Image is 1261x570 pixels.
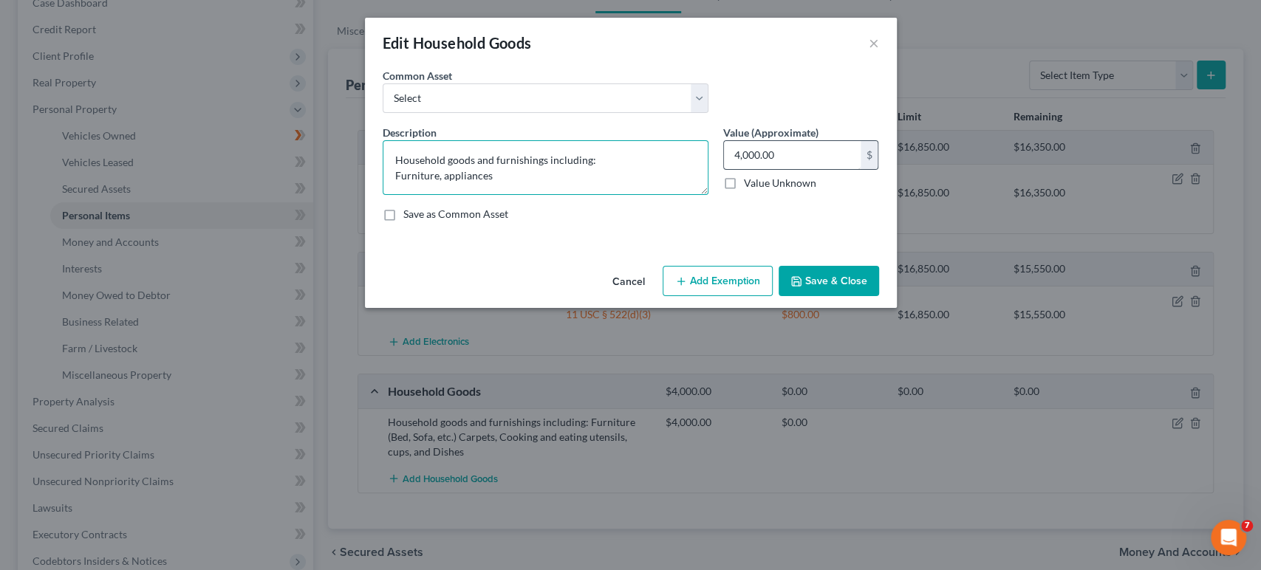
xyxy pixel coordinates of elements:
[403,207,508,222] label: Save as Common Asset
[383,32,532,53] div: Edit Household Goods
[779,266,879,297] button: Save & Close
[861,141,878,169] div: $
[723,125,819,140] label: Value (Approximate)
[383,126,437,139] span: Description
[1241,520,1253,532] span: 7
[869,34,879,52] button: ×
[601,267,657,297] button: Cancel
[663,266,773,297] button: Add Exemption
[724,141,861,169] input: 0.00
[744,176,816,190] label: Value Unknown
[1211,520,1246,555] iframe: Intercom live chat
[383,68,452,83] label: Common Asset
